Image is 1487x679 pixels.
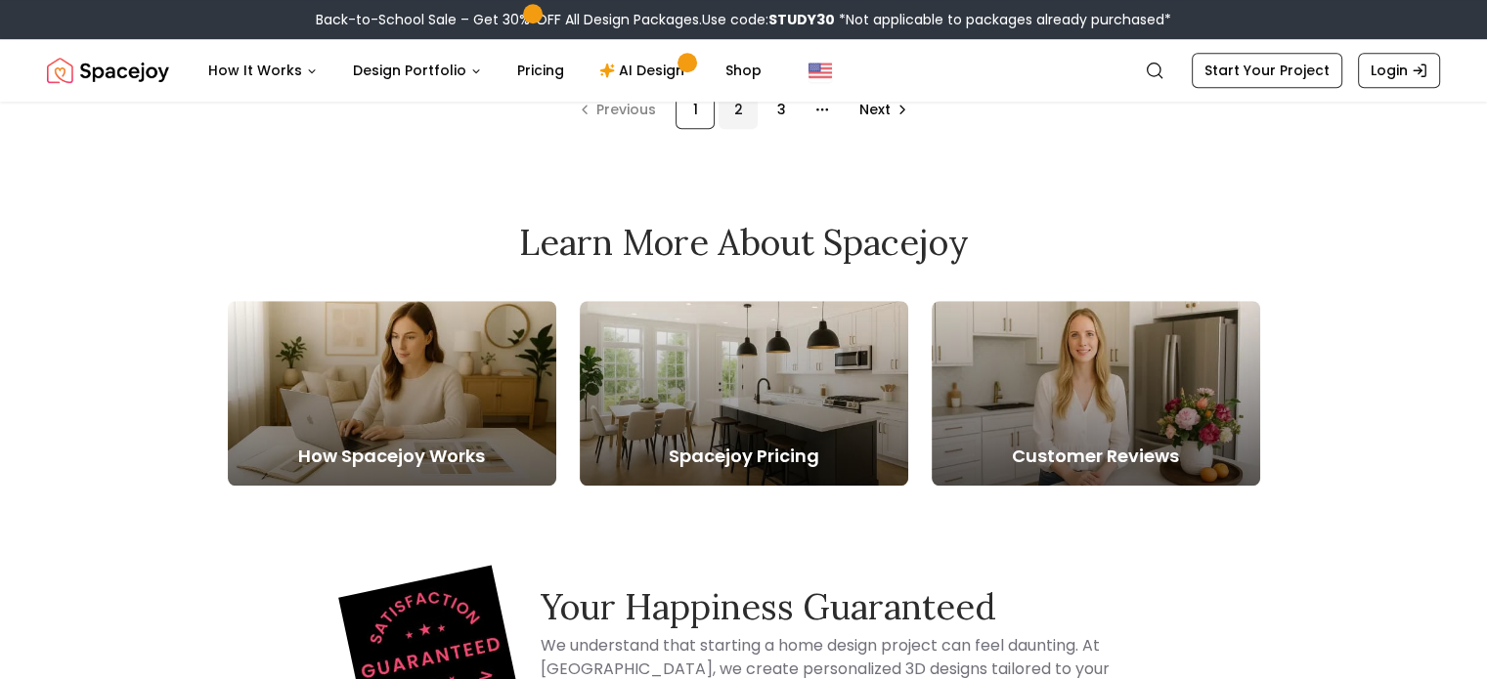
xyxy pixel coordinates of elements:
div: Go to next page [844,90,920,129]
button: Design Portfolio [337,51,498,90]
div: 2 [719,90,758,129]
nav: Global [47,39,1440,102]
span: Next [859,100,891,119]
nav: Main [193,51,777,90]
a: Start Your Project [1192,53,1342,88]
a: AI Design [584,51,706,90]
b: STUDY30 [768,10,835,29]
h3: Your Happiness Guaranteed [541,587,1135,626]
a: Shop [710,51,777,90]
div: 3 [762,90,801,129]
a: Login [1358,53,1440,88]
h5: Spacejoy Pricing [580,443,908,470]
a: Pricing [502,51,580,90]
a: Spacejoy [47,51,169,90]
h5: Customer Reviews [932,443,1260,470]
a: Spacejoy Pricing [580,301,908,486]
h5: How Spacejoy Works [228,443,556,470]
a: Customer Reviews [932,301,1260,486]
a: How Spacejoy Works [228,301,556,486]
div: 1 [676,90,715,129]
div: Back-to-School Sale – Get 30% OFF All Design Packages. [316,10,1171,29]
img: United States [809,59,832,82]
span: Use code: [702,10,835,29]
button: How It Works [193,51,333,90]
span: *Not applicable to packages already purchased* [835,10,1171,29]
h2: Learn More About Spacejoy [228,223,1260,262]
nav: pagination [567,90,920,129]
img: Spacejoy Logo [47,51,169,90]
